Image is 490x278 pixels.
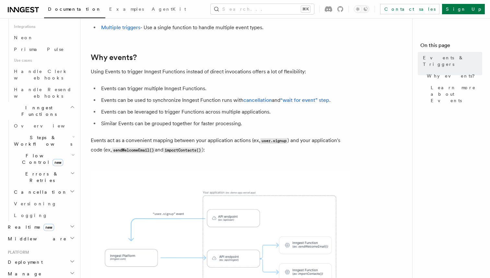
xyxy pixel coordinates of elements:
[14,47,64,52] span: Prisma Pulse
[43,224,54,231] span: new
[5,224,54,230] span: Realtime
[5,236,67,242] span: Middleware
[11,120,76,132] a: Overview
[152,6,186,12] span: AgentKit
[5,221,76,233] button: Realtimenew
[5,104,70,117] span: Inngest Functions
[423,54,482,67] span: Events & Triggers
[11,210,76,221] a: Logging
[91,67,350,76] p: Using Events to trigger Inngest Functions instead of direct invocations offers a lot of flexibility:
[99,107,350,116] li: Events can be leveraged to trigger Functions across multiple applications.
[14,213,48,218] span: Logging
[14,69,68,80] span: Handle Clerk webhooks
[11,43,76,55] a: Prisma Pulse
[48,6,101,12] span: Documentation
[11,84,76,102] a: Handle Resend webhooks
[243,97,272,103] a: cancellation
[14,35,33,40] span: Neon
[101,24,140,30] a: Multiple triggers
[11,132,76,150] button: Steps & Workflows
[427,73,479,79] span: Why events?
[11,150,76,168] button: Flow Controlnew
[14,201,57,206] span: Versioning
[163,148,202,153] code: importContacts()
[5,271,42,277] span: Manage
[11,198,76,210] a: Versioning
[11,168,76,186] button: Errors & Retries
[99,96,350,105] li: Events can be used to synchronize Inngest Function runs with and .
[301,6,310,12] kbd: ⌘K
[280,97,329,103] a: “wait for event” step
[11,21,76,32] span: Integrations
[5,102,76,120] button: Inngest Functions
[11,134,72,147] span: Steps & Workflows
[5,250,29,255] span: Platform
[11,171,70,184] span: Errors & Retries
[44,2,105,18] a: Documentation
[99,84,350,93] li: Events can trigger multiple Inngest Functions.
[112,148,155,153] code: sendWelcomeEmail()
[109,6,144,12] span: Examples
[420,42,482,52] h4: On this page
[14,87,72,99] span: Handle Resend webhooks
[91,53,137,62] a: Why events?
[52,159,63,166] span: new
[99,23,350,32] li: - Use a single function to handle multiple event types.
[380,4,439,14] a: Contact sales
[5,256,76,268] button: Deployment
[11,152,71,165] span: Flow Control
[428,82,482,106] a: Learn more about Events
[431,84,482,104] span: Learn more about Events
[105,2,148,18] a: Examples
[5,259,43,265] span: Deployment
[14,123,81,128] span: Overview
[11,186,76,198] button: Cancellation
[424,70,482,82] a: Why events?
[91,136,350,155] p: Events act as a convenient mapping between your application actions (ex, ) and your application's...
[5,120,76,221] div: Inngest Functions
[11,55,76,66] span: Use cases
[420,52,482,70] a: Events & Triggers
[11,32,76,43] a: Neon
[148,2,190,18] a: AgentKit
[99,119,350,128] li: Similar Events can be grouped together for faster processing.
[260,138,287,144] code: user.signup
[11,189,67,195] span: Cancellation
[354,5,369,13] button: Toggle dark mode
[211,4,314,14] button: Search...⌘K
[442,4,485,14] a: Sign Up
[11,66,76,84] a: Handle Clerk webhooks
[5,233,76,245] button: Middleware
